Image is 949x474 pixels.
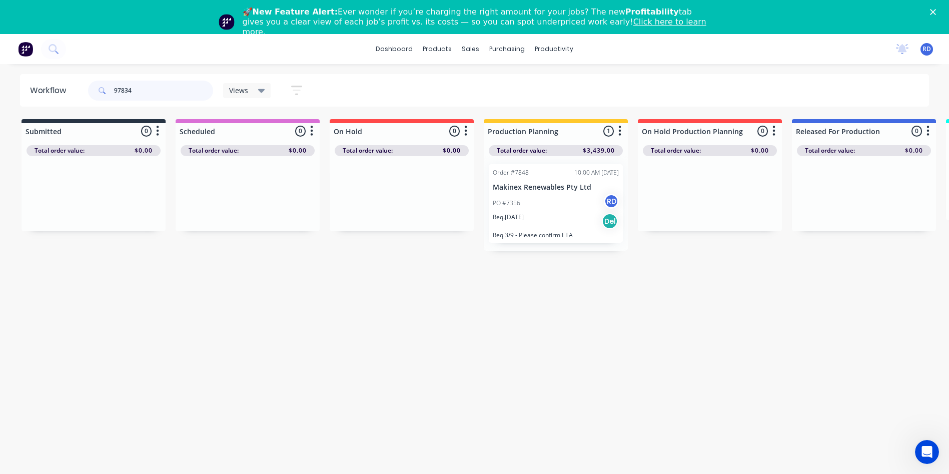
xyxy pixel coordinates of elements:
p: Req 3/9 - Please confirm ETA [493,231,619,239]
span: $0.00 [751,146,769,155]
b: Profitability [625,7,679,17]
span: RD [922,45,931,54]
span: Total order value: [497,146,547,155]
div: RD [604,194,619,209]
span: $3,439.00 [583,146,615,155]
span: Total order value: [805,146,855,155]
input: Search for orders... [114,81,213,101]
span: Total order value: [35,146,85,155]
div: products [418,42,457,57]
span: Views [229,85,248,96]
div: 🚀 Ever wonder if you’re charging the right amount for your jobs? The new tab gives you a clear vi... [243,7,715,37]
p: PO #7356 [493,199,520,208]
div: sales [457,42,484,57]
span: Total order value: [343,146,393,155]
span: $0.00 [905,146,923,155]
img: Profile image for Team [219,14,235,30]
div: productivity [530,42,578,57]
span: Total order value: [651,146,701,155]
div: Order #784810:00 AM [DATE]Makinex Renewables Pty LtdPO #7356RDReq.[DATE]DelReq 3/9 - Please confi... [489,164,623,243]
a: dashboard [371,42,418,57]
div: 10:00 AM [DATE] [574,168,619,177]
b: New Feature Alert: [253,7,338,17]
span: $0.00 [289,146,307,155]
div: Order #7848 [493,168,529,177]
span: Total order value: [189,146,239,155]
div: Del [602,213,618,229]
iframe: Intercom live chat [915,440,939,464]
p: Makinex Renewables Pty Ltd [493,183,619,192]
span: $0.00 [443,146,461,155]
div: Close [930,9,940,15]
span: $0.00 [135,146,153,155]
a: Click here to learn more. [243,17,706,37]
div: Workflow [30,85,71,97]
p: Req. [DATE] [493,213,524,222]
img: Factory [18,42,33,57]
div: purchasing [484,42,530,57]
